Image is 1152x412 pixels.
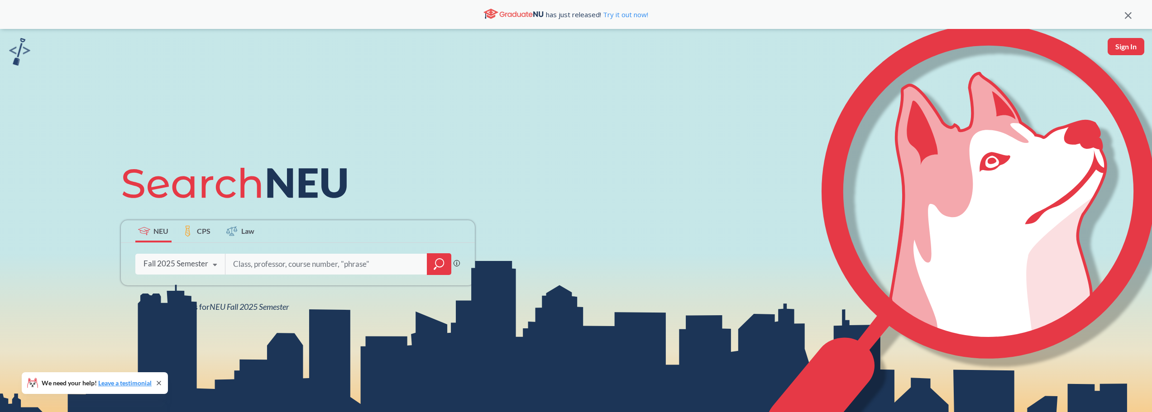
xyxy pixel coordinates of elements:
input: Class, professor, course number, "phrase" [232,255,421,274]
img: sandbox logo [9,38,30,66]
span: has just released! [546,9,648,19]
span: Law [241,226,254,236]
button: Sign In [1108,38,1144,55]
a: Leave a testimonial [98,379,152,387]
div: Fall 2025 Semester [143,259,208,269]
div: magnifying glass [427,253,451,275]
span: View all classes for [143,302,289,312]
span: CPS [197,226,210,236]
a: Try it out now! [601,10,648,19]
span: We need your help! [42,380,152,386]
svg: magnifying glass [434,258,445,270]
span: NEU [153,226,168,236]
span: NEU Fall 2025 Semester [210,302,289,312]
a: sandbox logo [9,38,30,68]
